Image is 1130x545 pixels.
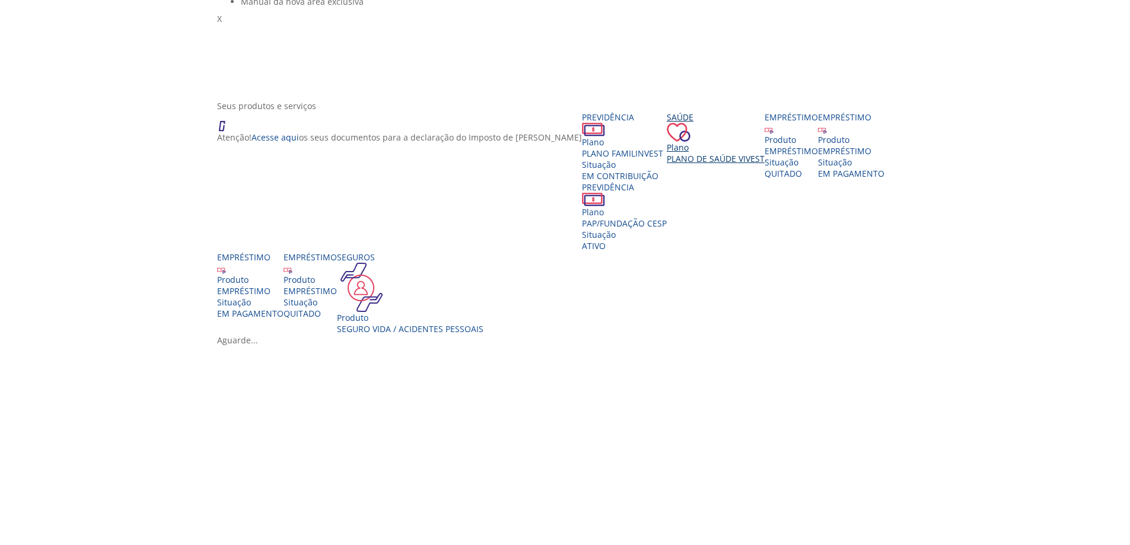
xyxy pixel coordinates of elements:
div: Produto [818,134,884,145]
a: Saúde PlanoPlano de Saúde VIVEST [667,111,765,164]
img: ico_atencao.png [217,111,237,132]
img: ico_emprestimo.svg [284,265,292,274]
div: Saúde [667,111,765,123]
span: EM CONTRIBUIÇÃO [582,170,658,181]
span: EM PAGAMENTO [818,168,884,179]
div: Seus produtos e serviços [217,100,922,111]
span: PLANO FAMILINVEST [582,148,663,159]
div: Previdência [582,111,667,123]
a: Previdência PlanoPAP/FUNDAÇÃO CESP SituaçãoAtivo [582,181,667,251]
img: ico_emprestimo.svg [217,265,226,274]
div: Empréstimo [217,251,284,263]
div: Empréstimo [765,111,818,123]
a: Previdência PlanoPLANO FAMILINVEST SituaçãoEM CONTRIBUIÇÃO [582,111,667,181]
div: EMPRÉSTIMO [217,285,284,297]
span: QUITADO [284,308,321,319]
img: ico_dinheiro.png [582,193,605,206]
div: Plano [582,136,667,148]
a: Empréstimo Produto EMPRÉSTIMO Situação EM PAGAMENTO [818,111,884,179]
img: ico_emprestimo.svg [818,125,827,134]
a: Empréstimo Produto EMPRÉSTIMO Situação QUITADO [765,111,818,179]
img: ico_seguros.png [337,263,386,312]
div: EMPRÉSTIMO [765,145,818,157]
div: Produto [217,274,284,285]
div: Seguros [337,251,483,263]
span: EM PAGAMENTO [217,308,284,319]
div: Plano [667,142,765,153]
div: Situação [582,229,667,240]
a: Acesse aqui [252,132,299,143]
div: Empréstimo [818,111,884,123]
a: Empréstimo Produto EMPRÉSTIMO Situação EM PAGAMENTO [217,251,284,319]
a: Empréstimo Produto EMPRÉSTIMO Situação QUITADO [284,251,337,319]
span: Plano de Saúde VIVEST [667,153,765,164]
div: EMPRÉSTIMO [818,145,884,157]
img: ico_dinheiro.png [582,123,605,136]
div: Produto [337,312,483,323]
img: ico_emprestimo.svg [765,125,774,134]
div: Situação [818,157,884,168]
span: Ativo [582,240,606,251]
span: QUITADO [765,168,802,179]
div: Seguro Vida / Acidentes Pessoais [337,323,483,334]
div: Situação [284,297,337,308]
span: X [217,13,222,24]
a: Seguros Produto Seguro Vida / Acidentes Pessoais [337,251,483,334]
div: Produto [284,274,337,285]
img: ico_coracao.png [667,123,690,142]
section: <span lang="en" dir="ltr">ProdutosCard</span> [217,100,922,346]
div: Situação [765,157,818,168]
div: Plano [582,206,667,218]
div: EMPRÉSTIMO [284,285,337,297]
div: Aguarde... [217,334,922,346]
span: PAP/FUNDAÇÃO CESP [582,218,667,229]
div: Situação [582,159,667,170]
div: Previdência [582,181,667,193]
div: Situação [217,297,284,308]
p: Atenção! os seus documentos para a declaração do Imposto de [PERSON_NAME] [217,132,582,143]
div: Empréstimo [284,251,337,263]
div: Produto [765,134,818,145]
